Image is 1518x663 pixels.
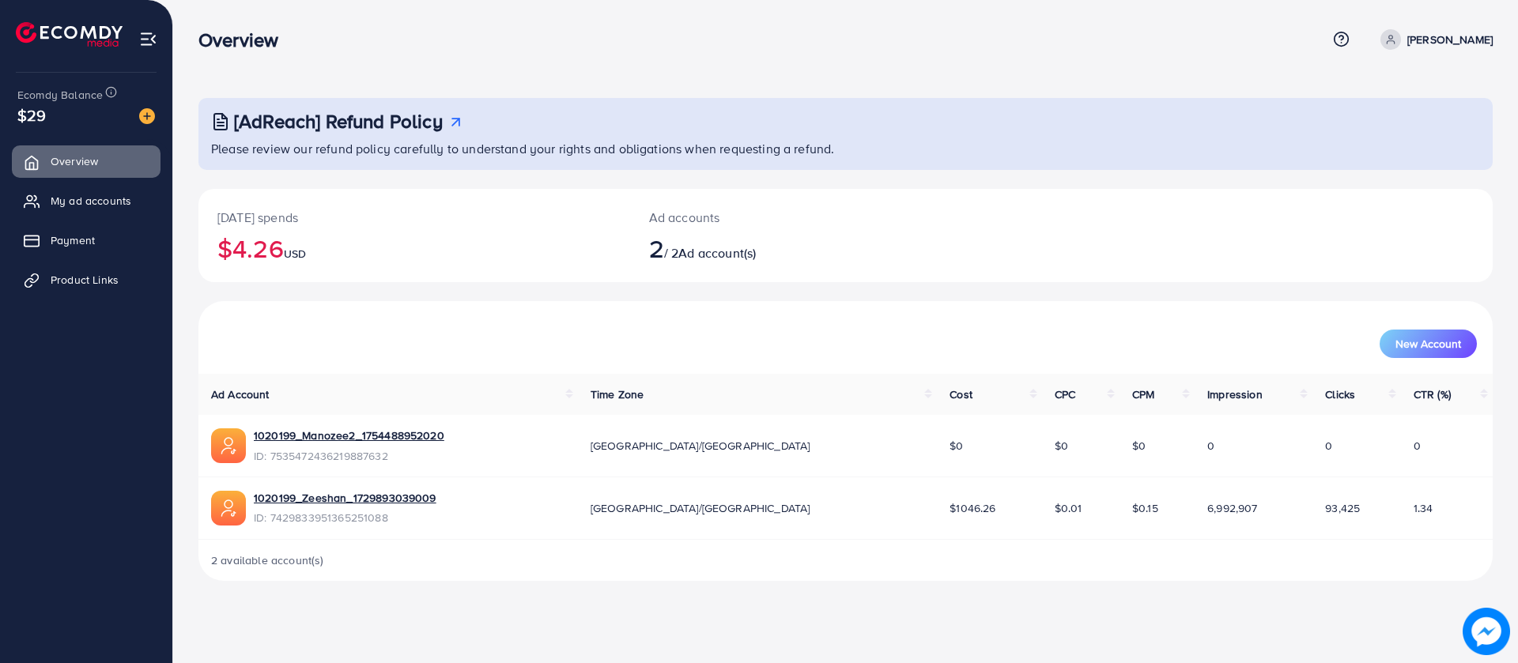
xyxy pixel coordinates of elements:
[234,110,443,133] h3: [AdReach] Refund Policy
[17,87,103,103] span: Ecomdy Balance
[950,386,972,402] span: Cost
[591,500,810,516] span: [GEOGRAPHIC_DATA]/[GEOGRAPHIC_DATA]
[16,22,123,47] img: logo
[678,244,756,262] span: Ad account(s)
[254,510,436,526] span: ID: 7429833951365251088
[1132,386,1154,402] span: CPM
[12,224,160,256] a: Payment
[649,233,935,263] h2: / 2
[1207,438,1214,454] span: 0
[211,491,246,526] img: ic-ads-acc.e4c84228.svg
[139,30,157,48] img: menu
[284,246,306,262] span: USD
[12,264,160,296] a: Product Links
[1132,500,1158,516] span: $0.15
[1207,500,1257,516] span: 6,992,907
[12,185,160,217] a: My ad accounts
[1325,386,1355,402] span: Clicks
[12,145,160,177] a: Overview
[1055,438,1068,454] span: $0
[217,208,611,227] p: [DATE] spends
[649,208,935,227] p: Ad accounts
[591,438,810,454] span: [GEOGRAPHIC_DATA]/[GEOGRAPHIC_DATA]
[254,428,444,443] a: 1020199_Manozee2_1754488952020
[51,232,95,248] span: Payment
[217,233,611,263] h2: $4.26
[591,386,644,402] span: Time Zone
[1414,500,1433,516] span: 1.34
[139,108,155,124] img: image
[1414,386,1451,402] span: CTR (%)
[211,386,270,402] span: Ad Account
[950,500,995,516] span: $1046.26
[1132,438,1146,454] span: $0
[17,104,46,126] span: $29
[211,428,246,463] img: ic-ads-acc.e4c84228.svg
[1207,386,1263,402] span: Impression
[1407,30,1493,49] p: [PERSON_NAME]
[1395,338,1461,349] span: New Account
[254,448,444,464] span: ID: 7535472436219887632
[1380,330,1477,358] button: New Account
[1414,438,1421,454] span: 0
[1055,500,1082,516] span: $0.01
[51,193,131,209] span: My ad accounts
[51,272,119,288] span: Product Links
[1325,500,1360,516] span: 93,425
[1374,29,1493,50] a: [PERSON_NAME]
[51,153,98,169] span: Overview
[198,28,291,51] h3: Overview
[1055,386,1075,402] span: CPC
[211,139,1483,158] p: Please review our refund policy carefully to understand your rights and obligations when requesti...
[1463,608,1510,655] img: image
[211,552,324,568] span: 2 available account(s)
[649,230,664,266] span: 2
[254,490,436,506] a: 1020199_Zeeshan_1729893039009
[1325,438,1332,454] span: 0
[950,438,963,454] span: $0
